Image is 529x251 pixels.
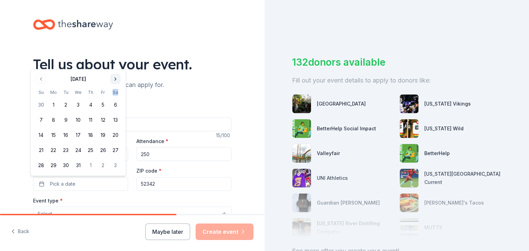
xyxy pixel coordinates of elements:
div: [GEOGRAPHIC_DATA] [317,100,366,108]
button: 31 [72,159,84,172]
button: 27 [109,144,122,156]
label: Event type [33,197,63,204]
button: 17 [72,129,84,141]
button: Go to next month [111,74,120,84]
th: Saturday [109,89,122,96]
img: photo for BetterHelp [400,144,418,163]
div: Valleyfair [317,149,340,157]
button: 3 [109,159,122,172]
button: 2 [97,159,109,172]
button: 18 [84,129,97,141]
th: Monday [47,89,60,96]
button: 10 [72,114,84,126]
button: 21 [35,144,47,156]
div: We'll find in-kind donations you can apply for. [33,79,231,90]
div: Tell us about your event. [33,55,231,74]
button: 7 [35,114,47,126]
button: Select [33,207,231,221]
th: Tuesday [60,89,72,96]
button: Maybe later [145,223,190,240]
button: 25 [84,144,97,156]
span: Pick a date [50,180,75,188]
img: photo for Minnesota Vikings [400,95,418,113]
img: photo for BetterHelp Social Impact [292,119,311,138]
input: 12345 (U.S. only) [136,177,231,191]
div: 132 donors available [292,55,501,69]
label: ZIP code [136,167,162,174]
button: 28 [35,159,47,172]
span: Select [38,210,52,218]
button: 5 [97,99,109,111]
th: Wednesday [72,89,84,96]
button: 1 [84,159,97,172]
button: 13 [109,114,122,126]
button: 20 [109,129,122,141]
button: 9 [60,114,72,126]
button: 2 [60,99,72,111]
button: 30 [60,159,72,172]
button: 24 [72,144,84,156]
button: 15 [47,129,60,141]
div: BetterHelp [424,149,450,157]
button: 30 [35,99,47,111]
button: 14 [35,129,47,141]
img: photo for Iowa Wild [400,119,418,138]
button: 29 [47,159,60,172]
button: 23 [60,144,72,156]
button: 26 [97,144,109,156]
button: 3 [72,99,84,111]
button: 19 [97,129,109,141]
button: 12 [97,114,109,126]
img: photo for Greater Des Moines Botanical Gardens [292,95,311,113]
div: 15 /100 [216,131,231,140]
input: 20 [136,147,231,161]
button: 1 [47,99,60,111]
th: Thursday [84,89,97,96]
th: Friday [97,89,109,96]
div: [DATE] [71,75,86,83]
label: Attendance [136,138,168,145]
div: Fill out your event details to apply to donors like: [292,75,501,86]
button: 11 [84,114,97,126]
button: Pick a date [33,177,128,191]
div: [US_STATE] Wild [424,124,464,133]
button: 22 [47,144,60,156]
button: 4 [84,99,97,111]
div: [US_STATE] Vikings [424,100,471,108]
input: Spring Fundraiser [33,118,231,131]
button: Back [11,225,29,239]
div: BetterHelp Social Impact [317,124,376,133]
img: photo for Valleyfair [292,144,311,163]
th: Sunday [35,89,47,96]
button: Go to previous month [36,74,46,84]
button: 16 [60,129,72,141]
button: 8 [47,114,60,126]
button: 6 [109,99,122,111]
